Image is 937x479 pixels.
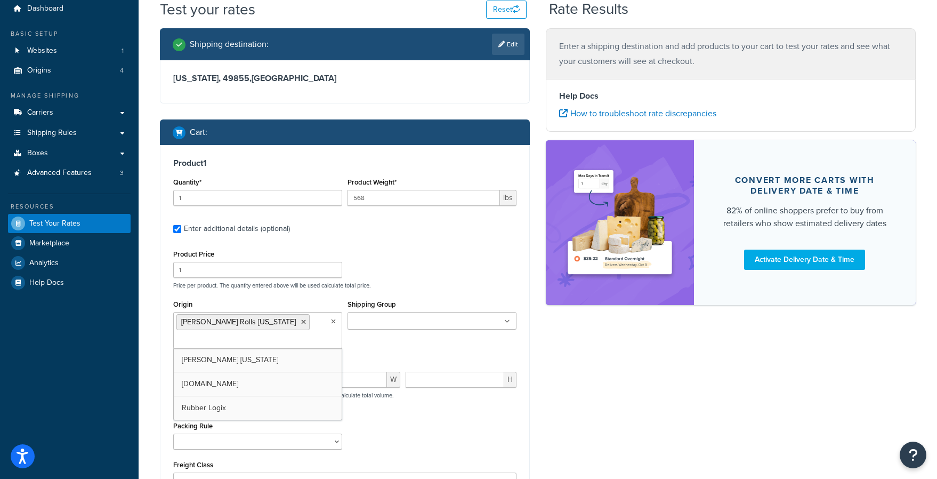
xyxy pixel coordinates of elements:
input: 0.00 [348,190,500,206]
span: Advanced Features [27,169,92,178]
span: Carriers [27,108,53,117]
div: Manage Shipping [8,91,131,100]
p: Price per product. The quantity entered above will be used calculate total price. [171,282,519,289]
a: How to troubleshoot rate discrepancies [559,107,716,119]
span: [DOMAIN_NAME] [182,378,238,389]
span: Websites [27,46,57,55]
span: 3 [120,169,124,178]
span: Rubber Logix [182,402,226,413]
label: Product Price [173,250,214,258]
div: 82% of online shoppers prefer to buy from retailers who show estimated delivery dates [720,204,890,230]
h3: Product 1 [173,158,516,169]
span: [PERSON_NAME] [US_STATE] [182,354,278,365]
span: Shipping Rules [27,129,77,138]
a: Carriers [8,103,131,123]
input: 0.0 [173,190,342,206]
a: [DOMAIN_NAME] [174,372,342,396]
span: H [504,372,516,388]
span: Test Your Rates [29,219,80,228]
p: Enter a shipping destination and add products to your cart to test your rates and see what your c... [559,39,902,69]
a: Help Docs [8,273,131,292]
a: Advanced Features3 [8,163,131,183]
span: 1 [122,46,124,55]
label: Origin [173,300,192,308]
li: Origins [8,61,131,81]
a: Websites1 [8,41,131,61]
div: Convert more carts with delivery date & time [720,175,890,196]
h2: Cart : [190,127,207,137]
span: W [387,372,400,388]
h2: Rate Results [549,1,628,18]
div: Basic Setup [8,29,131,38]
h3: [US_STATE], 49855 , [GEOGRAPHIC_DATA] [173,73,516,84]
span: Dashboard [27,4,63,13]
a: Shipping Rules [8,123,131,143]
a: Analytics [8,253,131,273]
span: lbs [500,190,516,206]
h2: Shipping destination : [190,39,269,49]
a: Rubber Logix [174,396,342,420]
span: Marketplace [29,239,69,248]
span: Boxes [27,149,48,158]
label: Packing Rule [173,422,213,430]
img: feature-image-ddt-36eae7f7280da8017bfb280eaccd9c446f90b1fe08728e4019434db127062ab4.png [562,156,678,289]
a: Origins4 [8,61,131,81]
a: Activate Delivery Date & Time [744,250,865,270]
span: Help Docs [29,278,64,288]
span: Analytics [29,259,59,268]
div: Resources [8,202,131,211]
label: Quantity* [173,178,201,186]
span: 4 [120,66,124,75]
input: Enter additional details (optional) [173,225,181,233]
label: Shipping Group [348,300,396,308]
li: Websites [8,41,131,61]
a: Marketplace [8,234,131,253]
div: Enter additional details (optional) [184,221,290,236]
span: Origins [27,66,51,75]
a: Boxes [8,143,131,163]
a: Edit [492,34,524,55]
span: [PERSON_NAME] Rolls [US_STATE] [181,316,296,328]
label: Freight Class [173,461,213,469]
a: [PERSON_NAME] [US_STATE] [174,348,342,372]
a: Test Your Rates [8,214,131,233]
li: Advanced Features [8,163,131,183]
label: Product Weight* [348,178,397,186]
h4: Help Docs [559,90,902,102]
button: Open Resource Center [900,442,926,468]
button: Reset [486,1,527,19]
